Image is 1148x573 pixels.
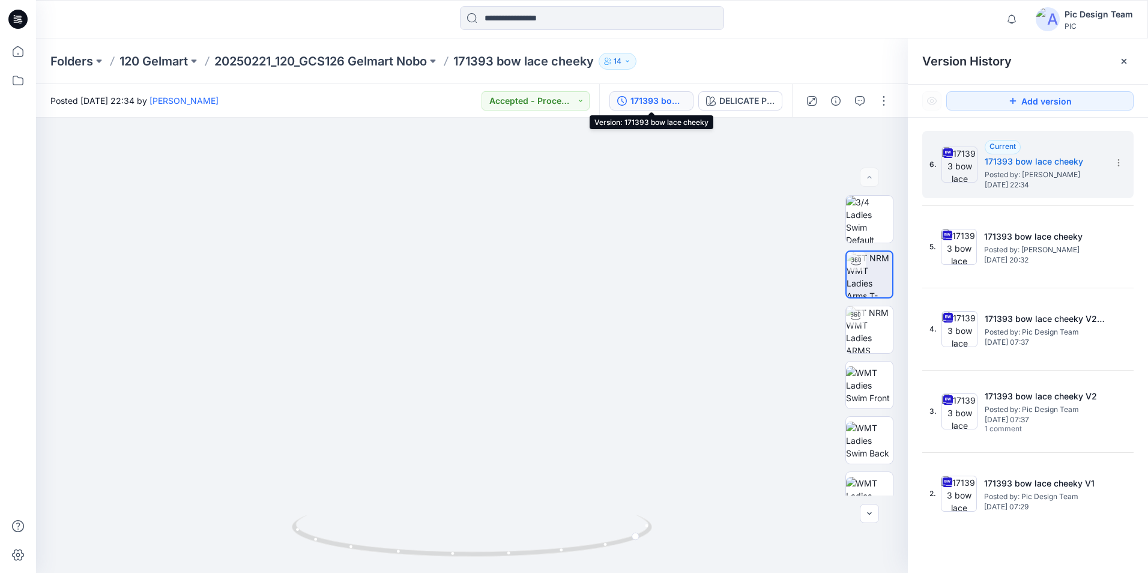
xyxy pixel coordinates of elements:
span: [DATE] 20:32 [984,256,1104,264]
h5: 171393 bow lace cheeky V2_REV1 [985,312,1105,326]
span: Version History [922,54,1012,68]
h5: 171393 bow lace cheeky [985,154,1105,169]
img: 171393 bow lace cheeky V1 [941,476,977,512]
div: 171393 bow lace cheeky [630,94,686,108]
img: 171393 bow lace cheeky [941,229,977,265]
button: Show Hidden Versions [922,91,941,111]
span: [DATE] 07:37 [985,416,1105,424]
span: Posted by: Pic Design Team [984,491,1104,503]
img: WMT Ladies Swim Front [846,366,893,404]
p: 171393 bow lace cheeky [453,53,594,70]
img: 171393 bow lace cheeky [941,147,977,183]
div: DELICATE PINK [719,94,775,108]
a: 120 Gelmart [119,53,188,70]
span: [DATE] 22:34 [985,181,1105,189]
button: Details [826,91,845,111]
img: eyJhbGciOiJIUzI1NiIsImtpZCI6IjAiLCJzbHQiOiJzZXMiLCJ0eXAiOiJKV1QifQ.eyJkYXRhIjp7InR5cGUiOiJzdG9yYW... [157,30,787,573]
img: 3/4 Ladies Swim Default [846,196,893,243]
span: Posted [DATE] 22:34 by [50,94,219,107]
h5: 171393 bow lace cheeky [984,229,1104,244]
a: [PERSON_NAME] [150,95,219,106]
div: Pic Design Team [1065,7,1133,22]
span: 2. [929,488,936,499]
span: 1 comment [985,425,1069,434]
h5: 171393 bow lace cheeky V1 [984,476,1104,491]
span: 3. [929,406,937,417]
button: DELICATE PINK [698,91,782,111]
span: Posted by: Libby Wilson [985,169,1105,181]
div: PIC [1065,22,1133,31]
a: 20250221_120_GCS126 Gelmart Nobo [214,53,427,70]
span: [DATE] 07:29 [984,503,1104,511]
img: TT NRM WMT Ladies Arms T-POSE [847,252,892,297]
span: Posted by: Pic Design Team [985,326,1105,338]
img: WMT Ladies Swim Back [846,422,893,459]
span: 4. [929,324,937,335]
img: TT NRM WMT Ladies ARMS DOWN [846,306,893,353]
span: Posted by: Libby Wilson [984,244,1104,256]
button: Close [1119,56,1129,66]
h5: 171393 bow lace cheeky V2 [985,389,1105,404]
span: [DATE] 07:37 [985,338,1105,347]
img: WMT Ladies Swim Left [846,477,893,515]
span: Current [989,142,1016,151]
button: 171393 bow lace cheeky [609,91,693,111]
p: 14 [614,55,621,68]
img: 171393 bow lace cheeky V2 [941,393,977,429]
button: 14 [599,53,636,70]
span: 5. [929,241,936,252]
button: Add version [946,91,1134,111]
img: 171393 bow lace cheeky V2_REV1 [941,311,977,347]
span: 6. [929,159,937,170]
img: avatar [1036,7,1060,31]
span: Posted by: Pic Design Team [985,404,1105,416]
a: Folders [50,53,93,70]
